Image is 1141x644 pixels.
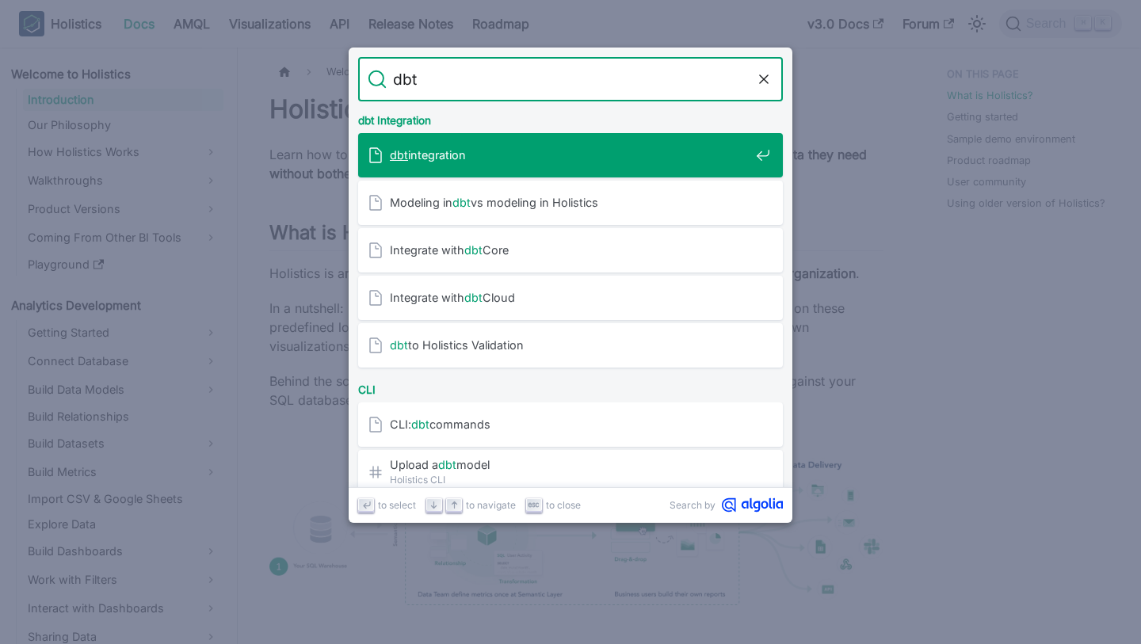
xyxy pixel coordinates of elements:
[358,402,783,447] a: CLI:dbtcommands
[390,242,750,257] span: Integrate with Core
[390,472,750,487] span: Holistics CLI
[358,450,783,494] a: Upload adbtmodel​Holistics CLI
[546,497,581,513] span: to close
[358,181,783,225] a: Modeling indbtvs modeling in Holistics
[390,338,408,352] mark: dbt
[528,499,540,511] svg: Escape key
[361,499,372,511] svg: Enter key
[358,228,783,272] a: Integrate withdbtCore
[358,133,783,177] a: dbtintegration
[378,497,416,513] span: to select
[438,458,456,471] mark: dbt
[670,497,716,513] span: Search by
[452,196,471,209] mark: dbt
[390,290,750,305] span: Integrate with Cloud
[390,337,750,352] span: to Holistics Validation
[464,243,483,257] mark: dbt
[390,417,750,432] span: CLI: commands
[358,276,783,320] a: Integrate withdbtCloud
[390,148,408,162] mark: dbt
[670,497,783,513] a: Search byAlgolia
[387,57,754,101] input: Search docs
[390,457,750,472] span: Upload a model​
[448,499,460,511] svg: Arrow up
[464,291,483,304] mark: dbt
[355,101,786,133] div: dbt Integration
[390,195,750,210] span: Modeling in vs modeling in Holistics
[390,147,750,162] span: integration
[428,499,440,511] svg: Arrow down
[466,497,516,513] span: to navigate
[411,417,429,431] mark: dbt
[355,371,786,402] div: CLI
[358,323,783,368] a: dbtto Holistics Validation
[722,497,783,513] svg: Algolia
[754,70,773,89] button: Clear the query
